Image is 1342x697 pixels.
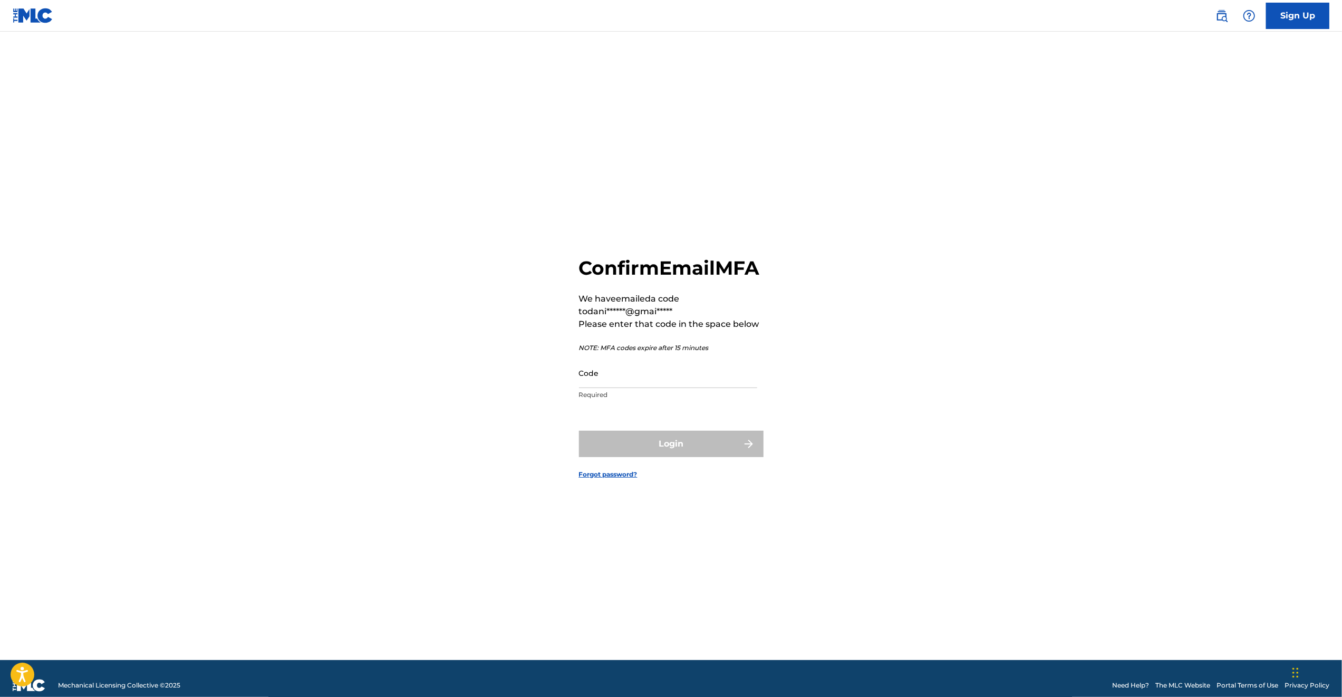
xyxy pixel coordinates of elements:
[579,390,757,400] p: Required
[1292,657,1299,689] div: Trascina
[1215,9,1228,22] img: search
[1289,646,1342,697] div: Widget chat
[1239,5,1260,26] div: Help
[1243,9,1256,22] img: help
[579,470,638,479] a: Forgot password?
[579,318,764,331] p: Please enter that code in the space below
[579,256,764,280] h2: Confirm Email MFA
[1155,681,1210,690] a: The MLC Website
[1266,3,1329,29] a: Sign Up
[579,343,764,353] p: NOTE: MFA codes expire after 15 minutes
[1211,5,1232,26] a: Public Search
[1285,681,1329,690] a: Privacy Policy
[1217,681,1278,690] a: Portal Terms of Use
[13,679,45,692] img: logo
[58,681,180,690] span: Mechanical Licensing Collective © 2025
[1112,681,1149,690] a: Need Help?
[13,8,53,23] img: MLC Logo
[1289,646,1342,697] iframe: Chat Widget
